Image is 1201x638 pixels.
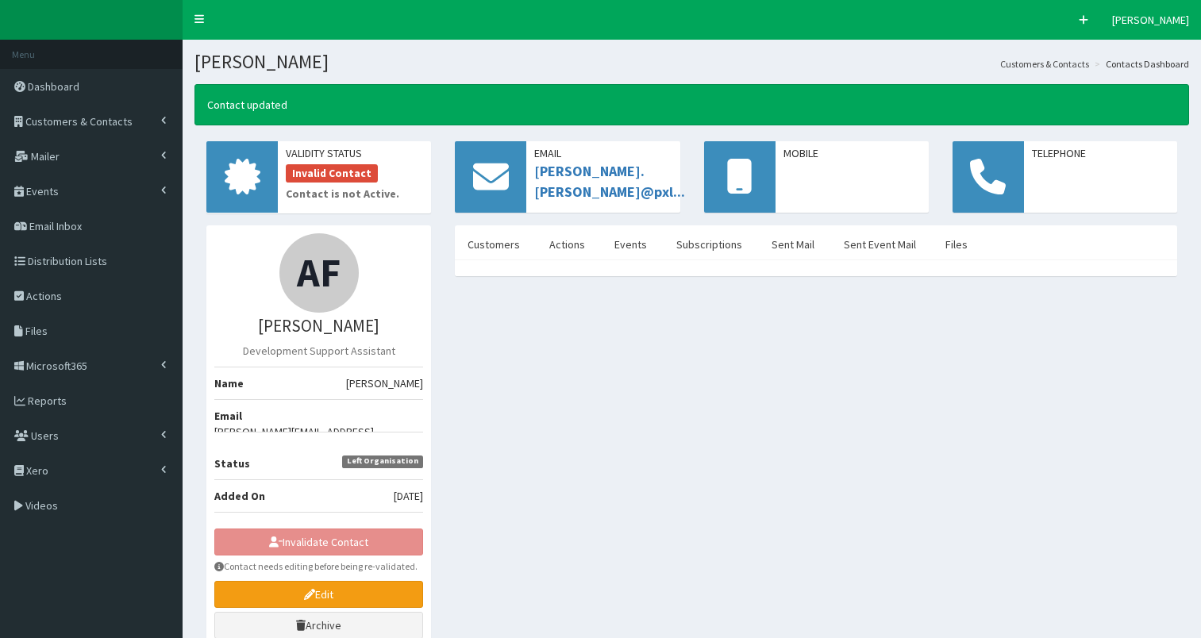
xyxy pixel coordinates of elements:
span: Left Organisation [342,455,424,468]
span: Videos [25,498,58,513]
a: Customers [455,228,533,261]
b: Added On [214,489,265,503]
span: [PERSON_NAME] [346,375,423,391]
span: AF [297,248,341,298]
b: Email [214,409,242,423]
small: Contact is not Active. [286,186,423,202]
span: Reports [28,394,67,408]
span: Users [31,429,59,443]
span: Xero [26,463,48,478]
h1: [PERSON_NAME] [194,52,1189,72]
span: Dashboard [28,79,79,94]
b: Name [214,376,244,390]
a: Actions [537,228,598,261]
span: Actions [26,289,62,303]
span: Files [25,324,48,338]
span: Mobile [783,145,921,161]
span: Customers & Contacts [25,114,133,129]
span: [DATE] [394,488,423,504]
small: Contact needs editing before being re-validated. [214,559,423,573]
span: [PERSON_NAME] [1112,13,1189,27]
div: Contact updated [194,84,1189,125]
span: Events [26,184,59,198]
span: Telephone [1032,145,1169,161]
span: [PERSON_NAME][EMAIL_ADDRESS][PERSON_NAME][DOMAIN_NAME] [214,424,423,455]
span: Email [534,145,672,161]
a: Files [933,228,980,261]
a: [PERSON_NAME].[PERSON_NAME]@pxl... [534,162,685,201]
li: Contacts Dashboard [1091,57,1189,71]
a: Events [602,228,660,261]
a: Subscriptions [664,228,755,261]
span: Mailer [31,149,60,163]
a: Sent Event Mail [831,228,929,261]
p: Development Support Assistant [214,343,423,359]
h3: [PERSON_NAME] [214,317,423,335]
a: Customers & Contacts [1000,57,1089,71]
b: Status [214,456,250,471]
span: Invalid Contact [286,164,378,183]
a: Edit [214,581,423,608]
span: Validity Status [286,145,423,161]
span: Microsoft365 [26,359,87,373]
span: Distribution Lists [28,254,107,268]
a: Sent Mail [759,228,827,261]
span: Email Inbox [29,219,82,233]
